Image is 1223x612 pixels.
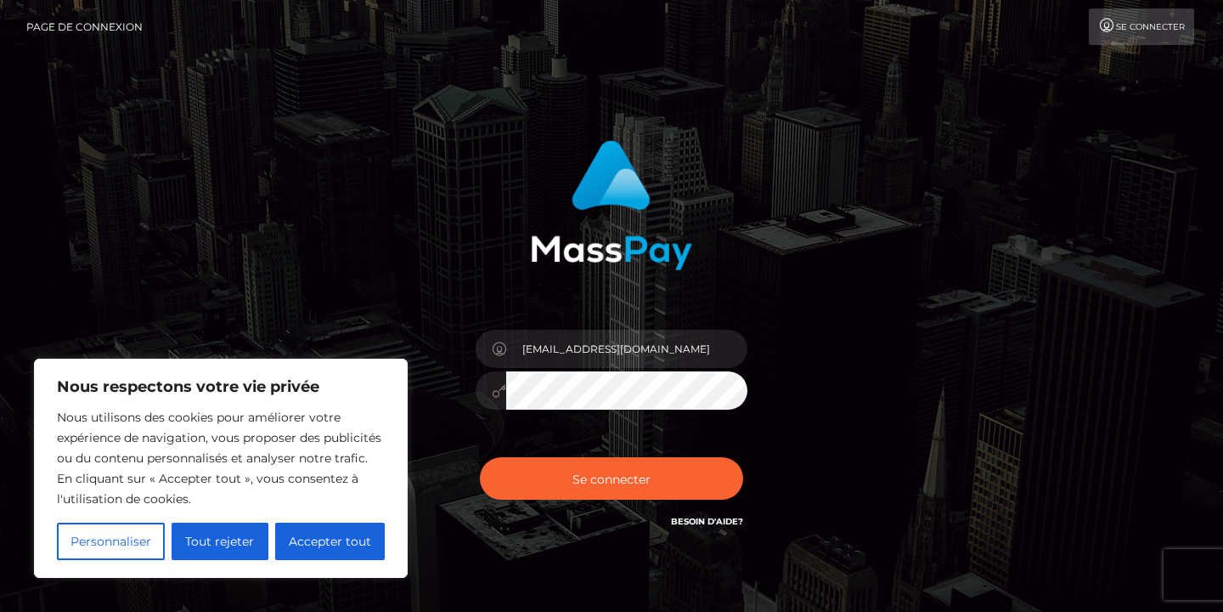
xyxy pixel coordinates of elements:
font: Nous respectons votre vie privée [57,377,319,396]
font: Accepter tout [289,534,371,549]
input: Nom d'utilisateur... [506,330,747,368]
font: Tout rejeter [185,534,254,549]
button: Accepter tout [275,523,385,560]
font: Nous utilisons des cookies pour améliorer votre expérience de navigation, vous proposer des publi... [57,410,381,507]
a: Besoin d'aide? [671,516,743,527]
font: Page de connexion [26,20,143,33]
img: Connexion MassPay [531,140,692,270]
font: Se connecter [572,471,651,486]
button: Tout rejeter [172,523,268,560]
a: Page de connexion [26,8,143,45]
font: Personnaliser [70,534,151,549]
font: Se connecter [1116,21,1185,32]
a: Se connecter [1089,8,1194,45]
div: Nous respectons votre vie privée [34,359,408,578]
button: Personnaliser [57,523,165,560]
button: Se connecter [480,457,743,500]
